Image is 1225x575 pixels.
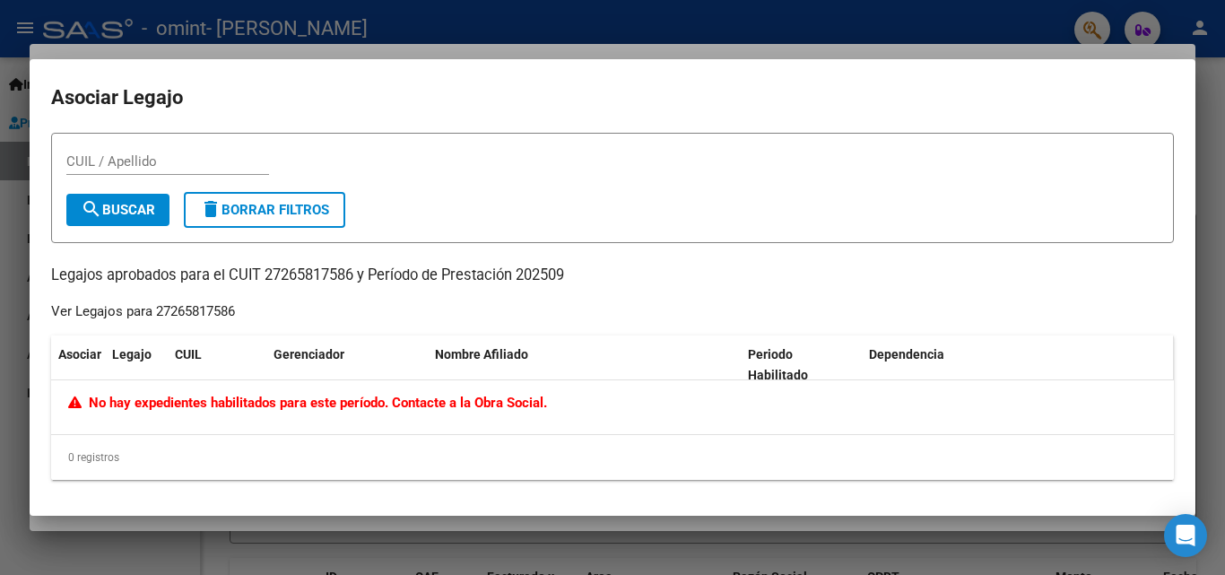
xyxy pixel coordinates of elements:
[81,202,155,218] span: Buscar
[81,198,102,220] mat-icon: search
[741,335,862,395] datatable-header-cell: Periodo Habilitado
[175,347,202,362] span: CUIL
[862,335,1175,395] datatable-header-cell: Dependencia
[435,347,528,362] span: Nombre Afiliado
[105,335,168,395] datatable-header-cell: Legajo
[51,301,235,322] div: Ver Legajos para 27265817586
[51,335,105,395] datatable-header-cell: Asociar
[428,335,741,395] datatable-header-cell: Nombre Afiliado
[112,347,152,362] span: Legajo
[58,347,101,362] span: Asociar
[200,202,329,218] span: Borrar Filtros
[184,192,345,228] button: Borrar Filtros
[168,335,266,395] datatable-header-cell: CUIL
[1164,514,1207,557] div: Open Intercom Messenger
[266,335,428,395] datatable-header-cell: Gerenciador
[274,347,344,362] span: Gerenciador
[200,198,222,220] mat-icon: delete
[869,347,944,362] span: Dependencia
[51,265,1174,287] p: Legajos aprobados para el CUIT 27265817586 y Período de Prestación 202509
[748,347,808,382] span: Periodo Habilitado
[68,395,547,411] span: No hay expedientes habilitados para este período. Contacte a la Obra Social.
[51,81,1174,115] h2: Asociar Legajo
[66,194,169,226] button: Buscar
[51,435,1174,480] div: 0 registros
